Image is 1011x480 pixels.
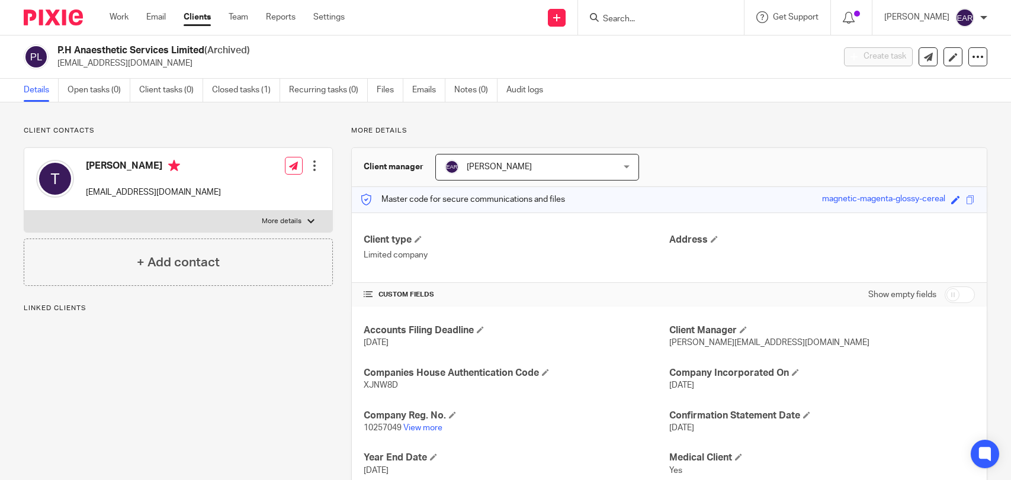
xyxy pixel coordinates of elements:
[955,8,974,27] img: svg%3E
[669,324,975,337] h4: Client Manager
[364,290,669,299] h4: CUSTOM FIELDS
[212,79,280,102] a: Closed tasks (1)
[57,57,826,69] p: [EMAIL_ADDRESS][DOMAIN_NAME]
[110,11,129,23] a: Work
[669,452,975,464] h4: Medical Client
[351,126,987,136] p: More details
[36,160,74,198] img: svg%3E
[364,424,402,432] span: 10257049
[266,11,296,23] a: Reports
[669,424,694,432] span: [DATE]
[86,160,221,175] h4: [PERSON_NAME]
[602,14,708,25] input: Search
[86,186,221,198] p: [EMAIL_ADDRESS][DOMAIN_NAME]
[669,367,975,379] h4: Company Incorporated On
[137,253,220,272] h4: + Add contact
[24,126,333,136] p: Client contacts
[364,466,389,475] span: [DATE]
[412,79,445,102] a: Emails
[773,13,819,21] span: Get Support
[184,11,211,23] a: Clients
[168,160,180,172] i: Primary
[313,11,345,23] a: Settings
[204,46,250,55] span: (Archived)
[403,424,442,432] a: View more
[364,339,389,347] span: [DATE]
[139,79,203,102] a: Client tasks (0)
[361,194,565,205] p: Master code for secure communications and files
[844,47,913,66] button: Create task
[262,217,301,226] p: More details
[57,44,672,57] h2: P.H Anaesthetic Services Limited
[445,160,459,174] img: svg%3E
[364,410,669,422] h4: Company Reg. No.
[868,289,936,301] label: Show empty fields
[377,79,403,102] a: Files
[454,79,498,102] a: Notes (0)
[364,324,669,337] h4: Accounts Filing Deadline
[669,410,975,422] h4: Confirmation Statement Date
[289,79,368,102] a: Recurring tasks (0)
[24,79,59,102] a: Details
[364,249,669,261] p: Limited company
[669,381,694,389] span: [DATE]
[364,381,398,389] span: XJNW8D
[669,339,869,347] span: [PERSON_NAME][EMAIL_ADDRESS][DOMAIN_NAME]
[506,79,552,102] a: Audit logs
[24,304,333,313] p: Linked clients
[364,161,423,173] h3: Client manager
[68,79,130,102] a: Open tasks (0)
[24,9,83,25] img: Pixie
[364,367,669,379] h4: Companies House Authentication Code
[146,11,166,23] a: Email
[364,234,669,246] h4: Client type
[467,163,532,171] span: [PERSON_NAME]
[884,11,949,23] p: [PERSON_NAME]
[24,44,49,69] img: svg%3E
[229,11,248,23] a: Team
[669,234,975,246] h4: Address
[822,193,945,207] div: magnetic-magenta-glossy-cereal
[669,466,682,475] span: Yes
[364,452,669,464] h4: Year End Date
